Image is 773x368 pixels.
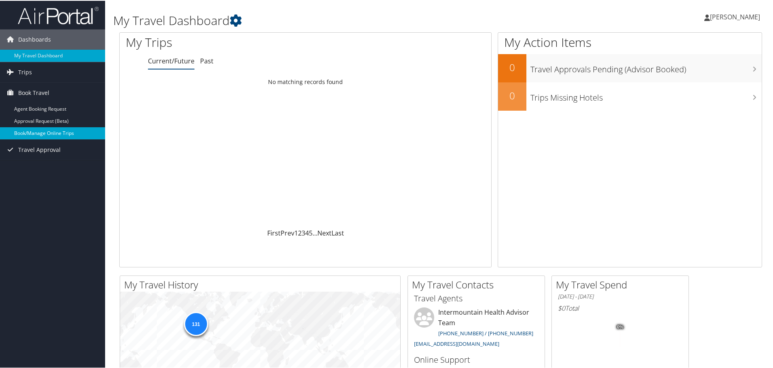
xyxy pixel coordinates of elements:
span: Dashboards [18,29,51,49]
h2: 0 [498,60,526,74]
a: 1 [294,228,298,237]
a: [EMAIL_ADDRESS][DOMAIN_NAME] [414,339,499,347]
a: 0Trips Missing Hotels [498,82,762,110]
img: airportal-logo.png [18,5,99,24]
h2: My Travel Contacts [412,277,545,291]
h3: Travel Agents [414,292,539,303]
a: 0Travel Approvals Pending (Advisor Booked) [498,53,762,82]
span: … [313,228,317,237]
a: Past [200,56,213,65]
h1: My Trips [126,33,330,50]
a: Next [317,228,332,237]
div: 131 [184,311,208,335]
h2: 0 [498,88,526,102]
a: Prev [281,228,294,237]
span: $0 [558,303,565,312]
h1: My Action Items [498,33,762,50]
a: [PERSON_NAME] [704,4,768,28]
a: 3 [302,228,305,237]
h3: Travel Approvals Pending (Advisor Booked) [530,59,762,74]
span: Travel Approval [18,139,61,159]
a: [PHONE_NUMBER] / [PHONE_NUMBER] [438,329,533,336]
a: 2 [298,228,302,237]
li: Intermountain Health Advisor Team [410,307,543,350]
h3: Online Support [414,353,539,365]
a: 5 [309,228,313,237]
h6: [DATE] - [DATE] [558,292,682,300]
span: Trips [18,61,32,82]
h2: My Travel Spend [556,277,689,291]
span: Book Travel [18,82,49,102]
h2: My Travel History [124,277,400,291]
tspan: 0% [617,324,623,329]
a: Last [332,228,344,237]
a: First [267,228,281,237]
span: [PERSON_NAME] [710,12,760,21]
h3: Trips Missing Hotels [530,87,762,103]
h1: My Travel Dashboard [113,11,550,28]
a: 4 [305,228,309,237]
a: Current/Future [148,56,194,65]
h6: Total [558,303,682,312]
td: No matching records found [120,74,491,88]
